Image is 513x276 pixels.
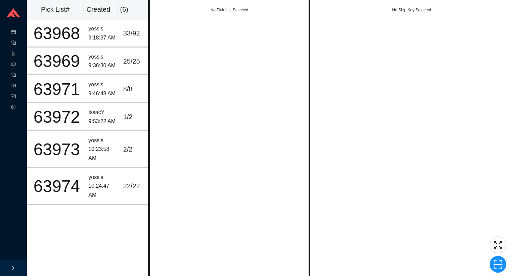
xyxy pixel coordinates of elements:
[89,108,118,117] div: IssacY
[30,109,83,125] div: 63972
[89,53,118,62] div: yossis
[120,4,142,15] div: ( 6 )
[89,145,118,163] div: 10:23:58 AM
[30,141,83,158] div: 63973
[30,81,83,98] div: 63971
[150,7,309,13] div: No Pick List Selected
[30,25,83,42] div: 63968
[89,80,118,89] div: yossis
[89,24,118,33] div: yossis
[30,53,83,70] div: 63969
[89,136,118,145] div: yossis
[490,259,506,269] span: scan
[89,89,118,98] div: 9:46:48 AM
[30,178,83,195] div: 63974
[123,28,145,39] div: 33 / 92
[490,237,506,253] button: fullscreen
[123,144,145,155] div: 2 / 2
[89,33,118,42] div: 9:18:37 AM
[490,240,506,250] span: fullscreen
[11,102,16,113] span: setting
[89,173,118,182] div: yossis
[89,117,118,126] div: 9:53:22 AM
[89,61,118,70] div: 9:36:30 AM
[89,182,118,199] div: 10:24:47 AM
[123,111,145,122] div: 1 / 2
[11,27,16,38] span: credit-card
[310,7,513,13] div: No Ship Key Selected
[123,181,145,192] div: 22 / 22
[123,56,145,67] div: 25 / 25
[490,256,506,273] button: scan
[123,84,145,95] div: 8 / 8
[11,81,16,92] span: read
[11,266,15,270] span: right
[11,92,16,102] span: fund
